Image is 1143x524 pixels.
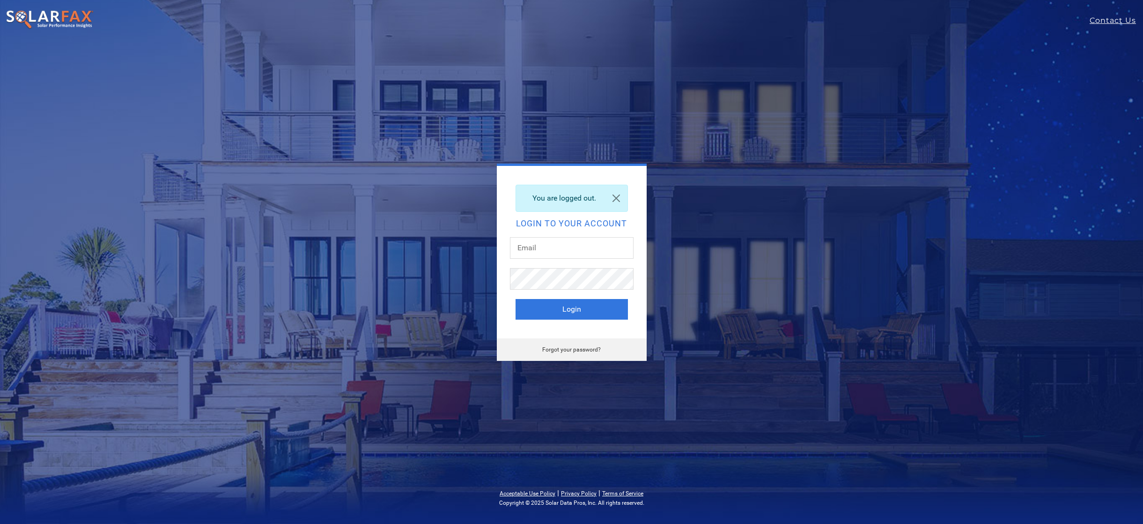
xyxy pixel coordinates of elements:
a: Terms of Service [602,490,643,497]
a: Close [605,185,627,211]
span: | [557,488,559,497]
a: Acceptable Use Policy [500,490,555,497]
button: Login [516,299,628,320]
div: You are logged out. [516,185,628,212]
img: SolarFax [6,10,94,30]
a: Contact Us [1090,15,1143,26]
a: Forgot your password? [542,346,601,353]
h2: Login to your account [516,219,628,228]
a: Privacy Policy [561,490,597,497]
span: | [598,488,600,497]
input: Email [510,237,634,259]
